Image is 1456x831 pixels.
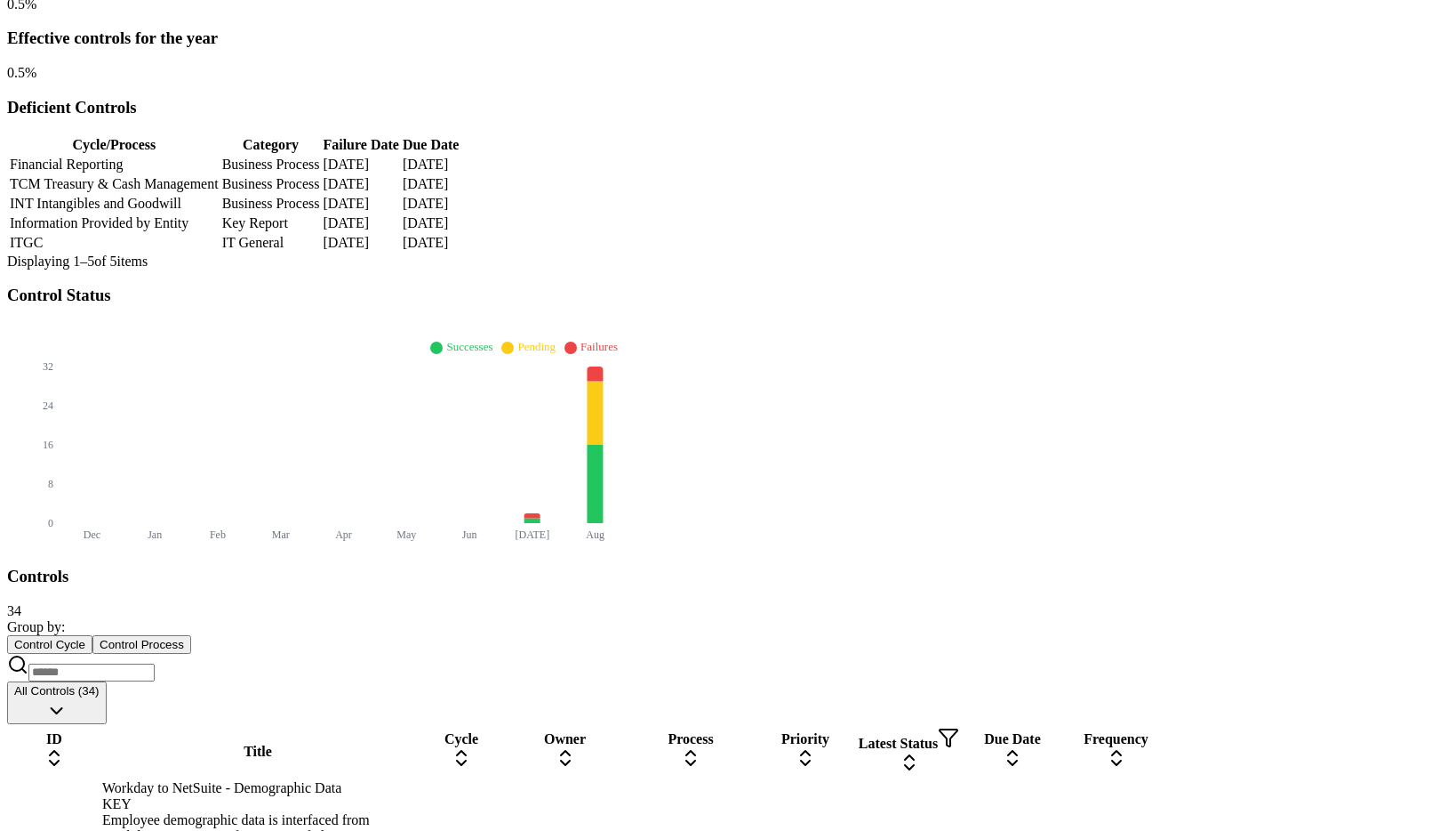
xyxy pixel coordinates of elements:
td: Financial Reporting [9,156,220,173]
td: [DATE] [322,214,399,232]
td: [DATE] [402,234,460,252]
td: Business Process [221,156,321,173]
tspan: 24 [43,399,53,412]
div: Owner [509,731,620,747]
button: All Controls (34) [7,682,107,724]
tspan: [DATE] [516,528,550,541]
tspan: May [396,528,416,541]
div: Frequency [1060,731,1172,747]
div: Workday to NetSuite - Demographic Data [102,780,413,812]
tspan: Aug [586,528,604,541]
div: KEY [102,796,413,812]
div: Latest Status [853,727,964,752]
tspan: Feb [210,528,226,541]
div: Due Date [968,731,1057,747]
tspan: Mar [272,528,290,541]
td: [DATE] [322,175,399,193]
th: Due Date [402,136,460,154]
span: Successes [446,340,492,353]
h3: Deficient Controls [7,98,1449,117]
span: Group by: [7,619,65,634]
button: Control Process [92,635,191,654]
button: Control Cycle [7,635,92,654]
span: Displaying 1– 5 of 5 items [7,254,148,269]
td: INT Intangibles and Goodwill [9,195,220,213]
td: [DATE] [322,156,399,173]
span: 34 [7,603,21,618]
tspan: Dec [84,528,100,541]
div: Process [624,731,757,747]
h3: Effective controls for the year [7,28,1449,48]
tspan: 8 [48,478,53,490]
div: ID [10,731,99,747]
h3: Control Status [7,286,1449,305]
tspan: Jan [148,528,162,541]
td: [DATE] [402,214,460,232]
td: IT General [221,234,321,252]
span: 0.5 % [7,65,36,80]
th: Category [221,136,321,154]
th: Failure Date [322,136,399,154]
span: All Controls (34) [14,684,100,698]
h3: Controls [7,567,1449,586]
td: Information Provided by Entity [9,214,220,232]
td: Key Report [221,214,321,232]
tspan: 16 [43,439,53,451]
tspan: Jun [462,528,477,541]
td: [DATE] [402,175,460,193]
span: Pending [517,340,556,353]
th: Cycle/Process [9,136,220,154]
tspan: Apr [335,528,352,541]
td: [DATE] [322,234,399,252]
div: Title [102,744,413,760]
td: TCM Treasury & Cash Management [9,175,220,193]
td: ITGC [9,234,220,252]
span: Failures [580,340,618,353]
div: Cycle [417,731,506,747]
td: Business Process [221,195,321,213]
tspan: 32 [43,360,53,373]
div: Priority [761,731,850,747]
td: [DATE] [402,195,460,213]
td: [DATE] [322,195,399,213]
td: Business Process [221,175,321,193]
tspan: 0 [48,517,53,529]
td: [DATE] [402,156,460,173]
